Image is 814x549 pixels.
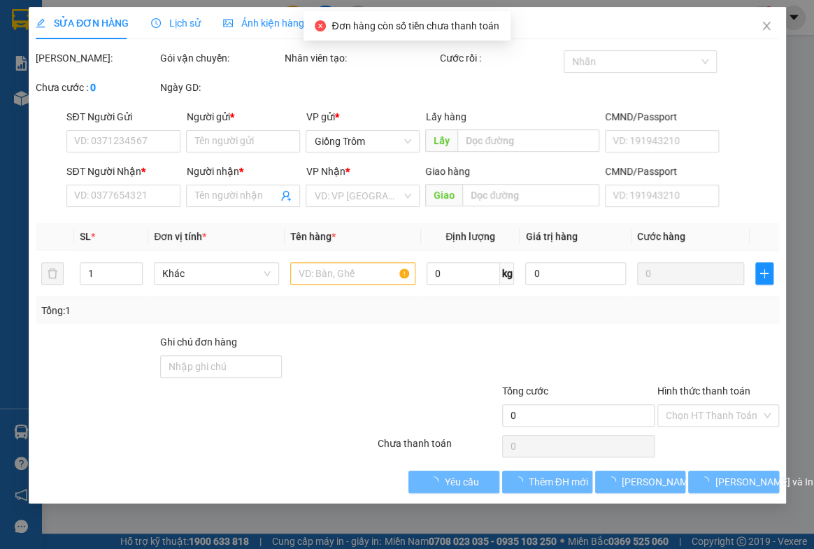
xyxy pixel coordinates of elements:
[41,303,315,318] div: Tổng: 1
[445,231,495,242] span: Định lượng
[223,17,304,29] span: Ảnh kiện hàng
[154,231,206,242] span: Đơn vị tính
[280,190,292,201] span: user-add
[306,109,420,124] div: VP gửi
[290,231,336,242] span: Tên hàng
[80,231,91,242] span: SL
[36,17,129,29] span: SỬA ĐƠN HÀNG
[699,476,715,486] span: loading
[606,476,622,486] span: loading
[462,184,599,206] input: Dọc đường
[425,166,470,177] span: Giao hàng
[90,82,96,93] b: 0
[525,231,577,242] span: Giá trị hàng
[425,111,466,122] span: Lấy hàng
[622,474,734,490] span: [PERSON_NAME] thay đổi
[159,336,236,348] label: Ghi chú đơn hàng
[36,18,45,28] span: edit
[376,436,501,460] div: Chưa thanh toán
[636,262,744,285] input: 0
[429,476,444,486] span: loading
[36,50,157,66] div: [PERSON_NAME]:
[186,164,300,179] div: Người nhận
[36,80,157,95] div: Chưa cước :
[159,80,281,95] div: Ngày GD:
[425,184,462,206] span: Giao
[159,50,281,66] div: Gói vận chuyển:
[66,164,180,179] div: SĐT Người Nhận
[315,20,326,31] span: close-circle
[688,471,778,493] button: [PERSON_NAME] và In
[331,20,499,31] span: Đơn hàng còn số tiền chưa thanh toán
[755,262,773,285] button: plus
[439,50,561,66] div: Cước rồi :
[444,474,478,490] span: Yêu cầu
[425,129,457,152] span: Lấy
[314,131,411,152] span: Giồng Trôm
[284,50,436,66] div: Nhân viên tạo:
[186,109,300,124] div: Người gửi
[151,18,161,28] span: clock-circle
[501,471,592,493] button: Thêm ĐH mới
[636,231,685,242] span: Cước hàng
[746,7,785,46] button: Close
[760,20,771,31] span: close
[151,17,201,29] span: Lịch sử
[223,18,233,28] span: picture
[528,474,587,490] span: Thêm ĐH mới
[595,471,685,493] button: [PERSON_NAME] thay đổi
[408,471,499,493] button: Yêu cầu
[66,109,180,124] div: SĐT Người Gửi
[605,164,719,179] div: CMND/Passport
[290,262,415,285] input: VD: Bàn, Ghế
[756,268,772,279] span: plus
[159,355,281,378] input: Ghi chú đơn hàng
[715,474,813,490] span: [PERSON_NAME] và In
[306,166,345,177] span: VP Nhận
[657,385,750,397] label: Hình thức thanh toán
[500,262,514,285] span: kg
[501,385,548,397] span: Tổng cước
[41,262,64,285] button: delete
[513,476,528,486] span: loading
[162,263,271,284] span: Khác
[605,109,719,124] div: CMND/Passport
[457,129,599,152] input: Dọc đường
